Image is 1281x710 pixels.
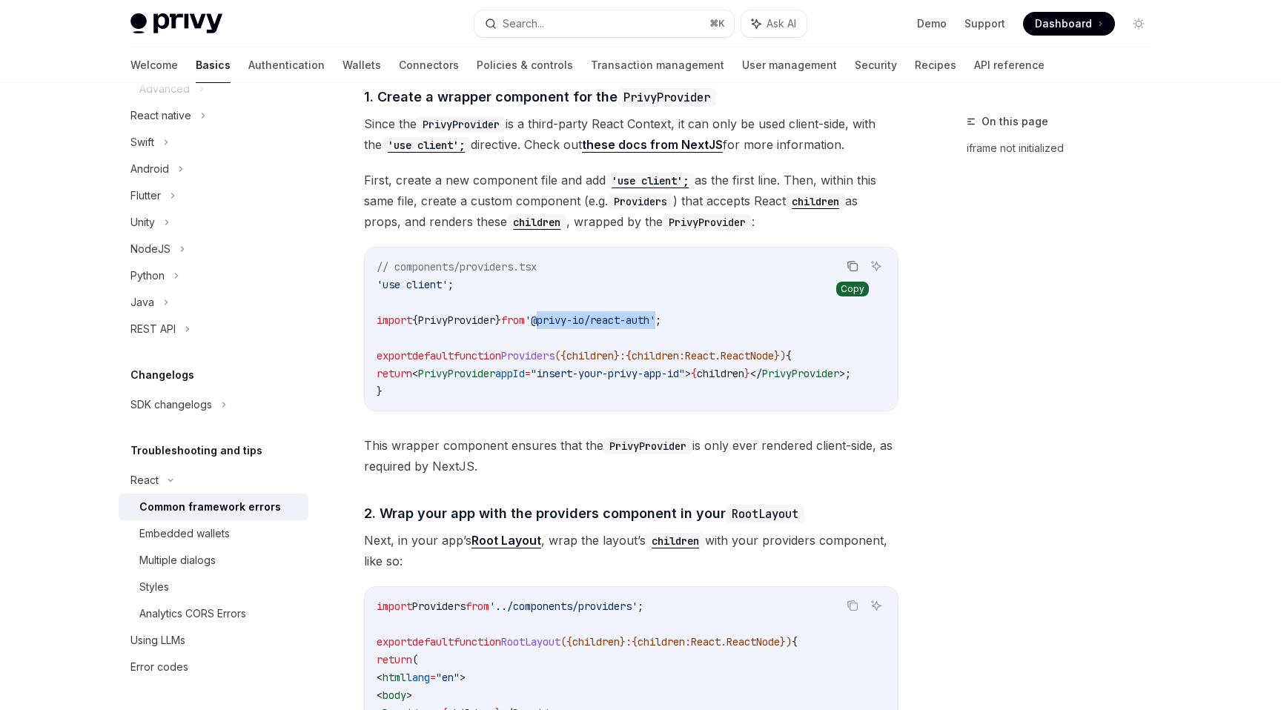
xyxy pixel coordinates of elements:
span: "en" [436,671,460,684]
button: Copy the contents from the code block [843,256,862,276]
code: children [507,214,566,230]
div: NodeJS [130,240,171,258]
div: Copy [836,282,869,296]
h5: Changelogs [130,366,194,384]
span: > [839,367,845,380]
a: Common framework errors [119,494,308,520]
span: }) [780,635,792,648]
a: Root Layout [471,533,541,548]
span: : [626,635,632,648]
span: = [430,671,436,684]
span: } [377,385,383,398]
span: body [383,689,406,702]
h5: Troubleshooting and tips [130,442,262,459]
span: children [638,635,685,648]
a: children [646,533,705,548]
span: export [377,635,412,648]
span: import [377,313,412,327]
a: Demo [917,16,947,31]
span: React [691,635,721,648]
div: Flutter [130,187,161,205]
span: } [495,313,501,327]
a: Using LLMs [119,627,308,654]
span: function [454,635,501,648]
span: : [679,349,685,362]
span: ; [638,600,643,613]
code: PrivyProvider [618,88,716,107]
div: React native [130,107,191,125]
span: On this page [982,113,1048,130]
span: default [412,349,454,362]
span: appId [495,367,525,380]
span: children [632,349,679,362]
div: Android [130,160,169,178]
code: RootLayout [726,505,804,523]
span: PrivyProvider [418,313,495,327]
span: = [525,367,531,380]
span: </ [750,367,762,380]
a: iframe not initialized [967,136,1162,160]
a: Wallets [342,47,381,83]
span: { [632,635,638,648]
span: Since the is a third-party React Context, it can only be used client-side, with the directive. Ch... [364,113,898,155]
span: Providers [412,600,466,613]
div: Common framework errors [139,498,281,516]
span: } [744,367,750,380]
span: }) [774,349,786,362]
code: PrivyProvider [663,214,752,230]
a: Recipes [915,47,956,83]
a: Dashboard [1023,12,1115,36]
span: . [715,349,721,362]
a: User management [742,47,837,83]
span: PrivyProvider [418,367,495,380]
a: 'use client'; [382,137,471,152]
span: ; [655,313,661,327]
div: Error codes [130,658,188,676]
code: children [646,533,705,549]
button: Ask AI [867,596,886,615]
span: '../components/providers' [489,600,638,613]
span: ({ [560,635,572,648]
span: function [454,349,501,362]
span: ({ [555,349,566,362]
div: Multiple dialogs [139,551,216,569]
a: Transaction management [591,47,724,83]
span: from [466,600,489,613]
span: { [691,367,697,380]
span: PrivyProvider [762,367,839,380]
span: 1. Create a wrapper component for the [364,87,716,107]
span: Providers [501,349,555,362]
span: ( [412,653,418,666]
div: Using LLMs [130,631,185,649]
span: Dashboard [1035,16,1092,31]
a: Security [855,47,897,83]
button: Copy the contents from the code block [843,596,862,615]
a: Authentication [248,47,325,83]
div: Java [130,293,154,311]
div: Analytics CORS Errors [139,605,246,623]
span: return [377,367,412,380]
span: ; [845,367,851,380]
span: > [685,367,691,380]
img: light logo [130,13,222,34]
code: children [786,193,845,210]
span: 'use client' [377,278,448,291]
span: This wrapper component ensures that the is only ever rendered client-side, as required by NextJS. [364,435,898,477]
a: Support [964,16,1005,31]
a: Connectors [399,47,459,83]
span: import [377,600,412,613]
a: Policies & controls [477,47,573,83]
span: export [377,349,412,362]
a: Analytics CORS Errors [119,600,308,627]
span: ReactNode [726,635,780,648]
div: React [130,471,159,489]
span: { [412,313,418,327]
a: children [507,214,566,229]
span: ⌘ K [709,18,725,30]
div: Python [130,267,165,285]
span: } [620,635,626,648]
span: children [566,349,614,362]
span: "insert-your-privy-app-id" [531,367,685,380]
span: React [685,349,715,362]
span: > [460,671,466,684]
